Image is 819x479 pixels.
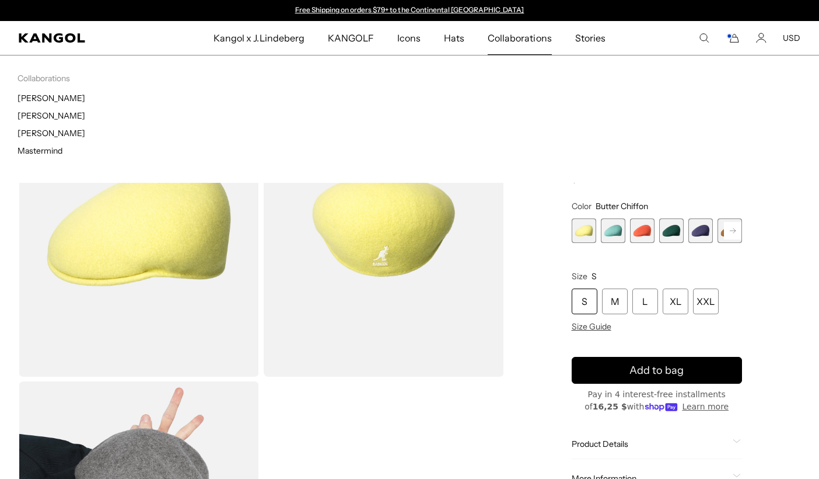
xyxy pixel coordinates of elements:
[688,218,713,243] label: Hazy Indigo
[659,218,684,243] label: Deep Emerald
[601,218,625,243] div: 2 of 21
[572,289,597,314] div: S
[572,218,596,243] label: Butter Chiffon
[19,76,259,377] img: color-butter-chiffon
[572,201,591,211] span: Color
[688,218,713,243] div: 5 of 21
[17,93,85,103] a: [PERSON_NAME]
[572,271,587,282] span: Size
[717,218,742,243] label: Rustic Caramel
[663,289,688,314] div: XL
[289,6,530,15] div: 1 of 2
[316,21,386,55] a: KANGOLF
[295,5,524,14] a: Free Shipping on orders $79+ to the Continental [GEOGRAPHIC_DATA]
[717,218,742,243] div: 6 of 21
[630,218,654,243] div: 3 of 21
[659,218,684,243] div: 4 of 21
[563,21,617,55] a: Stories
[476,21,563,55] a: Collaborations
[444,21,464,55] span: Hats
[629,363,684,379] span: Add to bag
[213,21,304,55] span: Kangol x J.Lindeberg
[591,271,597,282] span: S
[328,21,374,55] span: KANGOLF
[386,21,432,55] a: Icons
[726,33,740,43] button: Cart
[572,439,729,449] span: Product Details
[17,110,85,121] a: [PERSON_NAME]
[202,21,316,55] a: Kangol x J.Lindeberg
[19,33,141,43] a: Kangol
[264,76,504,377] img: color-butter-chiffon
[572,357,743,384] button: Add to bag
[575,21,605,55] span: Stories
[630,218,654,243] label: Coral Flame
[289,6,530,15] div: Announcement
[783,33,800,43] button: USD
[601,218,625,243] label: Aquatic
[602,289,628,314] div: M
[699,33,709,43] summary: Search here
[756,33,766,43] a: Account
[17,73,409,84] p: Collaborations
[432,21,476,55] a: Hats
[289,6,530,15] slideshow-component: Announcement bar
[572,321,611,332] span: Size Guide
[17,145,62,156] a: Mastermind
[397,21,421,55] span: Icons
[488,21,551,55] span: Collaborations
[596,201,648,211] span: Butter Chiffon
[572,218,596,243] div: 1 of 21
[693,289,719,314] div: XXL
[632,289,658,314] div: L
[17,128,85,138] a: [PERSON_NAME]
